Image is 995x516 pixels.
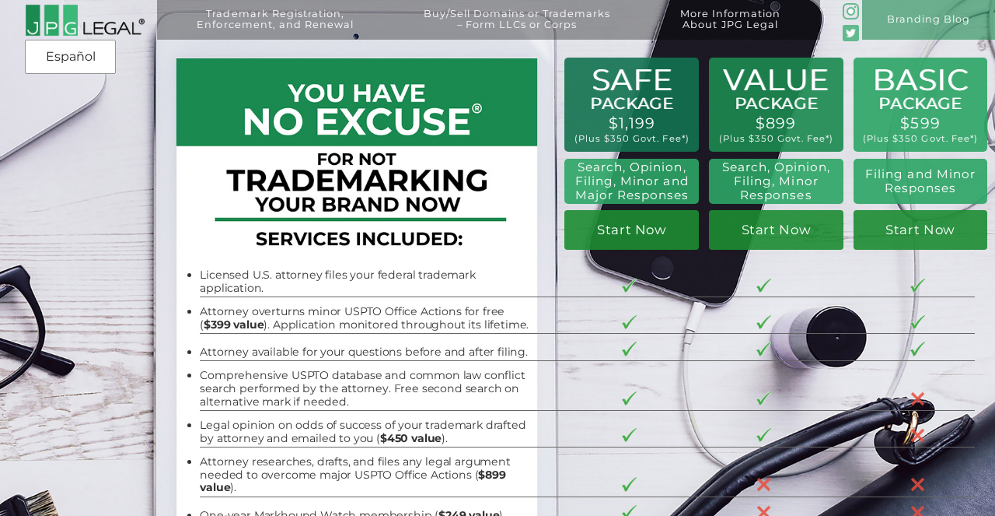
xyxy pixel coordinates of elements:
li: Attorney available for your questions before and after filing. [200,346,535,359]
a: Start Now [564,210,699,250]
img: X-30-3.png [910,477,925,492]
img: Twitter_Social_Icon_Rounded_Square_Color-mid-green3-90.png [843,25,859,41]
img: X-30-3.png [910,391,925,406]
img: checkmark-border-3.png [622,342,637,356]
img: checkmark-border-3.png [622,391,637,406]
a: Buy/Sell Domains or Trademarks– Form LLCs or Corps [393,9,641,48]
img: checkmark-border-3.png [622,477,637,492]
h2: Search, Opinion, Filing, Minor Responses [717,160,835,202]
img: checkmark-border-3.png [756,342,771,356]
img: checkmark-border-3.png [622,428,637,443]
img: checkmark-border-3.png [910,315,925,330]
b: $450 value [380,431,442,445]
b: $399 value [204,318,264,332]
img: checkmark-border-3.png [756,279,771,293]
a: Start Now [709,210,843,250]
h2: Filing and Minor Responses [861,167,979,195]
img: X-30-3.png [756,477,771,492]
img: checkmark-border-3.png [756,428,771,443]
img: glyph-logo_May2016-green3-90.png [843,3,859,19]
a: Start Now [854,210,988,250]
b: $899 value [200,468,506,495]
img: checkmark-border-3.png [910,279,925,293]
a: Español [30,43,111,71]
li: Attorney researches, drafts, and files any legal argument needed to overcome major USPTO Office A... [200,455,535,494]
img: 2016-logo-black-letters-3-r.png [25,4,145,37]
img: checkmark-border-3.png [622,315,637,330]
li: Attorney overturns minor USPTO Office Actions for free ( ). Application monitored throughout its ... [200,305,535,331]
a: More InformationAbout JPG Legal [651,9,811,48]
a: Trademark Registration,Enforcement, and Renewal [167,9,383,48]
img: checkmark-border-3.png [756,391,771,406]
img: checkmark-border-3.png [756,315,771,330]
img: checkmark-border-3.png [910,342,925,356]
li: Licensed U.S. attorney files your federal trademark application. [200,269,535,294]
li: Legal opinion on odds of success of your trademark drafted by attorney and emailed to you ( ). [200,419,535,444]
h2: Search, Opinion, Filing, Minor and Major Responses [571,160,693,202]
img: checkmark-border-3.png [622,279,637,293]
li: Comprehensive USPTO database and common law conflict search performed by the attorney. Free secon... [200,369,535,408]
img: X-30-3.png [910,428,925,443]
